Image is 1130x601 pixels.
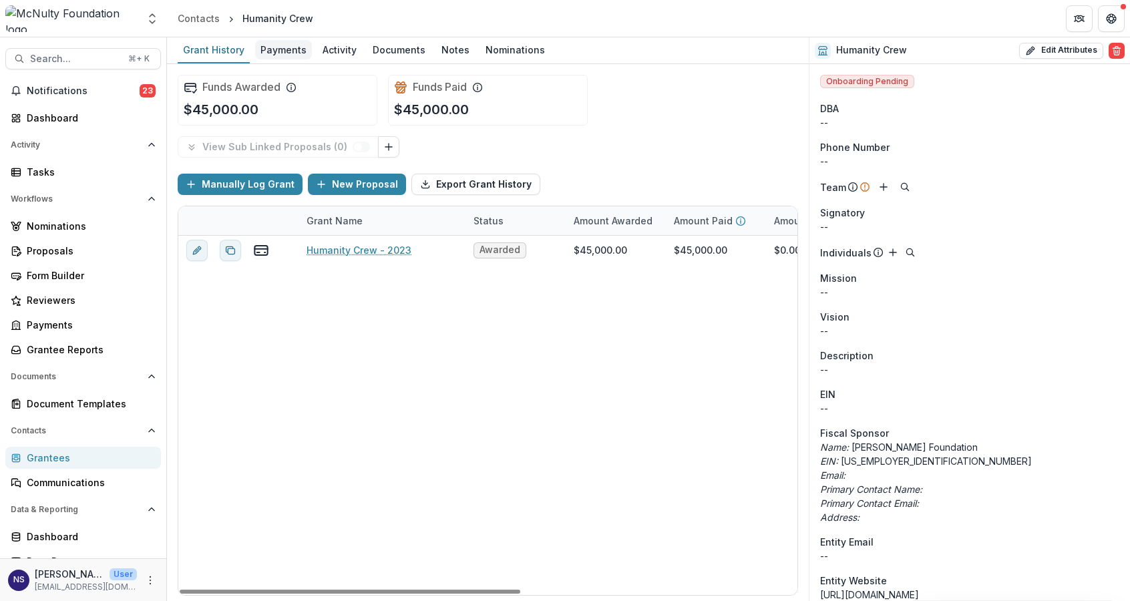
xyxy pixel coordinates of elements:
[774,214,850,228] p: Amount Payable
[1109,43,1125,59] button: Delete
[5,215,161,237] a: Nominations
[5,48,161,69] button: Search...
[5,393,161,415] a: Document Templates
[465,206,566,235] div: Status
[1066,5,1093,32] button: Partners
[436,37,475,63] a: Notes
[820,512,860,523] i: Address:
[5,499,161,520] button: Open Data & Reporting
[308,174,406,195] button: New Proposal
[202,81,280,93] h2: Funds Awarded
[820,116,1119,130] div: --
[35,581,137,593] p: [EMAIL_ADDRESS][DOMAIN_NAME]
[480,37,550,63] a: Nominations
[11,426,142,435] span: Contacts
[820,387,835,401] p: EIN
[413,81,467,93] h2: Funds Paid
[299,206,465,235] div: Grant Name
[820,440,1119,454] p: [PERSON_NAME] Foundation
[5,447,161,469] a: Grantees
[820,206,865,220] span: Signatory
[242,11,313,25] div: Humanity Crew
[1098,5,1125,32] button: Get Help
[465,214,512,228] div: Status
[897,179,913,195] button: Search
[5,289,161,311] a: Reviewers
[820,483,922,495] i: Primary Contact Name:
[411,174,540,195] button: Export Grant History
[5,107,161,129] a: Dashboard
[27,244,150,258] div: Proposals
[820,441,849,453] i: Name:
[674,214,733,228] p: Amount Paid
[184,99,258,120] p: $45,000.00
[378,136,399,158] button: Link Grants
[566,206,666,235] div: Amount Awarded
[820,535,874,549] span: Entity Email
[30,53,120,65] span: Search...
[27,293,150,307] div: Reviewers
[27,530,150,544] div: Dashboard
[172,9,225,28] a: Contacts
[307,243,411,257] a: Humanity Crew - 2023
[820,455,838,467] i: EIN:
[27,111,150,125] div: Dashboard
[255,40,312,59] div: Payments
[820,549,1119,563] div: --
[666,206,766,235] div: Amount Paid
[820,246,872,260] p: Individuals
[674,243,727,257] div: $45,000.00
[255,37,312,63] a: Payments
[5,314,161,336] a: Payments
[5,264,161,286] a: Form Builder
[820,140,890,154] span: Phone Number
[27,268,150,282] div: Form Builder
[836,45,907,56] h2: Humanity Crew
[178,11,220,25] div: Contacts
[5,134,161,156] button: Open Activity
[480,244,520,256] span: Awarded
[27,165,150,179] div: Tasks
[436,40,475,59] div: Notes
[820,401,1119,415] div: --
[172,9,319,28] nav: breadcrumb
[766,206,866,235] div: Amount Payable
[820,102,839,116] span: DBA
[566,214,661,228] div: Amount Awarded
[820,310,850,324] span: Vision
[902,244,918,260] button: Search
[820,349,874,363] span: Description
[13,576,25,584] div: Nina Sawhney
[1019,43,1103,59] button: Edit Attributes
[27,219,150,233] div: Nominations
[11,372,142,381] span: Documents
[5,188,161,210] button: Open Workflows
[220,240,241,261] button: Duplicate proposal
[142,572,158,588] button: More
[11,194,142,204] span: Workflows
[820,469,845,481] i: Email:
[820,426,889,440] span: Fiscal Sponsor
[27,451,150,465] div: Grantees
[820,574,887,588] span: Entity Website
[11,505,142,514] span: Data & Reporting
[5,339,161,361] a: Grantee Reports
[143,5,162,32] button: Open entity switcher
[35,567,104,581] p: [PERSON_NAME]
[27,85,140,97] span: Notifications
[110,568,137,580] p: User
[820,324,1119,338] p: --
[299,214,371,228] div: Grant Name
[5,5,138,32] img: McNulty Foundation logo
[5,526,161,548] a: Dashboard
[5,420,161,441] button: Open Contacts
[317,40,362,59] div: Activity
[820,180,846,194] p: Team
[178,136,379,158] button: View Sub Linked Proposals (0)
[27,554,150,568] div: Data Report
[202,142,353,153] p: View Sub Linked Proposals ( 0 )
[480,40,550,59] div: Nominations
[178,40,250,59] div: Grant History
